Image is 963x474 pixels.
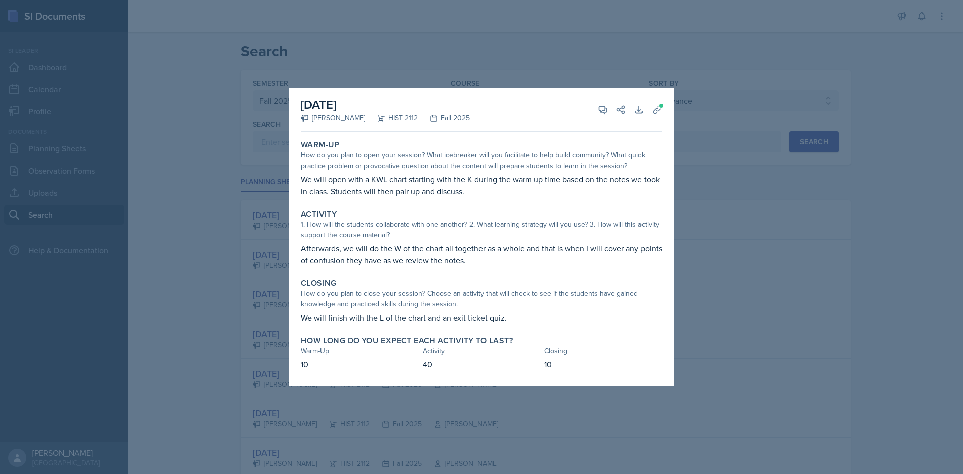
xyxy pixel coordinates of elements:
div: Activity [423,346,541,356]
label: Warm-Up [301,140,340,150]
p: 10 [301,358,419,370]
p: 40 [423,358,541,370]
p: We will finish with the L of the chart and an exit ticket quiz. [301,311,662,324]
label: How long do you expect each activity to last? [301,336,513,346]
div: How do you plan to close your session? Choose an activity that will check to see if the students ... [301,288,662,309]
div: 1. How will the students collaborate with one another? 2. What learning strategy will you use? 3.... [301,219,662,240]
label: Closing [301,278,337,288]
h2: [DATE] [301,96,470,114]
p: Afterwards, we will do the W of the chart all together as a whole and that is when I will cover a... [301,242,662,266]
div: Warm-Up [301,346,419,356]
div: HIST 2112 [365,113,418,123]
p: We will open with a KWL chart starting with the K during the warm up time based on the notes we t... [301,173,662,197]
label: Activity [301,209,337,219]
p: 10 [544,358,662,370]
div: How do you plan to open your session? What icebreaker will you facilitate to help build community... [301,150,662,171]
div: [PERSON_NAME] [301,113,365,123]
div: Closing [544,346,662,356]
div: Fall 2025 [418,113,470,123]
